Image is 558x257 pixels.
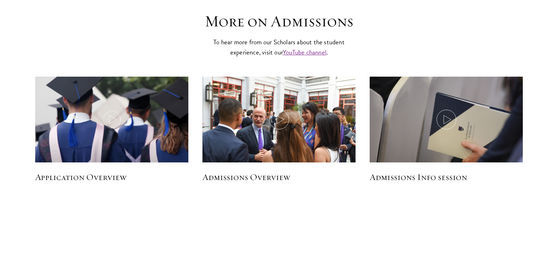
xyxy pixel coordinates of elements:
[370,171,523,183] h5: Admissions Info session
[202,77,356,179] img: Administrator-speaking-to-group-of-students-outside-in-courtyard
[35,171,188,183] h5: Application Overview
[370,77,523,163] button: student holding Schwarzman Scholar documents
[283,47,326,57] a: YouTube channel
[370,77,523,179] img: student holding Schwarzman Scholar documents
[202,77,356,163] button: Administrator-speaking-to-group-of-students-outside-in-courtyard
[170,12,388,31] h3: More on Admissions
[202,171,356,183] h5: Admissions Overview
[211,37,348,57] p: To hear more from our Scholars about the student experience, visit our .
